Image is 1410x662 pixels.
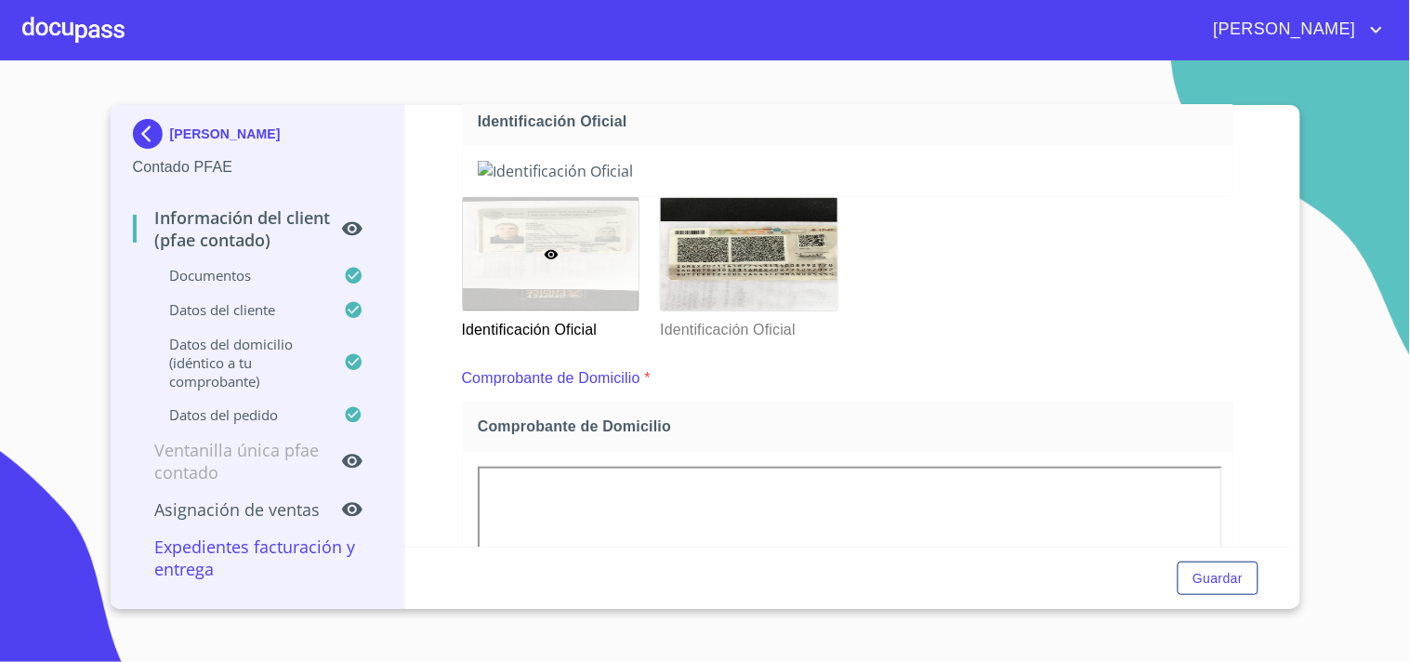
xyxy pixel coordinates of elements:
p: Datos del domicilio (idéntico a tu comprobante) [133,335,345,391]
p: Identificación Oficial [462,311,639,341]
span: [PERSON_NAME] [1200,15,1365,45]
p: [PERSON_NAME] [170,126,281,141]
p: Datos del cliente [133,300,345,319]
p: Ventanilla única PFAE contado [133,439,342,483]
p: Datos del pedido [133,405,345,424]
button: Guardar [1178,562,1258,596]
img: Identificación Oficial [478,161,1219,181]
span: Comprobante de Domicilio [478,417,1226,436]
p: Expedientes Facturación y Entrega [133,536,383,580]
button: account of current user [1200,15,1388,45]
img: Docupass spot blue [133,119,170,149]
p: Identificación Oficial [660,311,837,341]
div: [PERSON_NAME] [133,119,383,156]
img: Identificación Oficial [661,198,837,311]
span: Guardar [1193,567,1243,590]
p: Contado PFAE [133,156,383,179]
p: Comprobante de Domicilio [462,367,640,390]
p: Información del Client (PFAE contado) [133,206,342,251]
p: Documentos [133,266,345,285]
p: Asignación de Ventas [133,498,342,521]
span: Identificación Oficial [478,112,1226,131]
